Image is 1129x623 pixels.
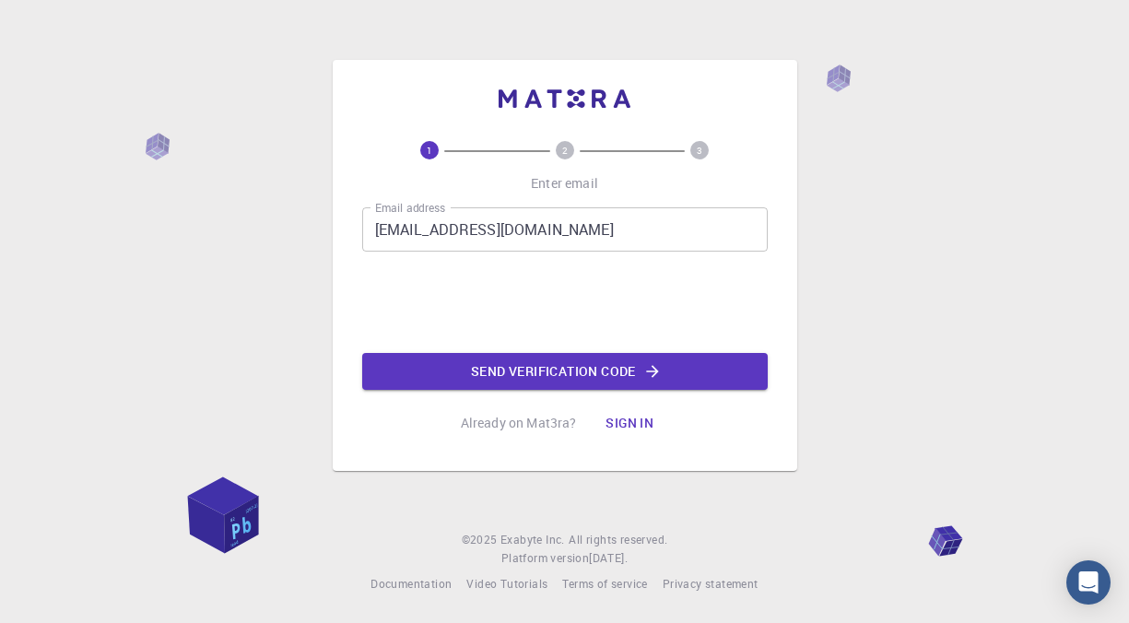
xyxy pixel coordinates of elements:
[591,405,668,441] button: Sign in
[461,414,577,432] p: Already on Mat3ra?
[362,353,768,390] button: Send verification code
[663,575,759,594] a: Privacy statement
[562,576,647,591] span: Terms of service
[466,576,547,591] span: Video Tutorials
[462,531,500,549] span: © 2025
[589,550,628,565] span: [DATE] .
[697,144,702,157] text: 3
[375,200,445,216] label: Email address
[501,549,589,568] span: Platform version
[1066,560,1111,605] div: Open Intercom Messenger
[589,549,628,568] a: [DATE].
[562,144,568,157] text: 2
[466,575,547,594] a: Video Tutorials
[500,531,565,549] a: Exabyte Inc.
[531,174,598,193] p: Enter email
[427,144,432,157] text: 1
[500,532,565,547] span: Exabyte Inc.
[370,576,452,591] span: Documentation
[562,575,647,594] a: Terms of service
[569,531,667,549] span: All rights reserved.
[663,576,759,591] span: Privacy statement
[425,266,705,338] iframe: reCAPTCHA
[370,575,452,594] a: Documentation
